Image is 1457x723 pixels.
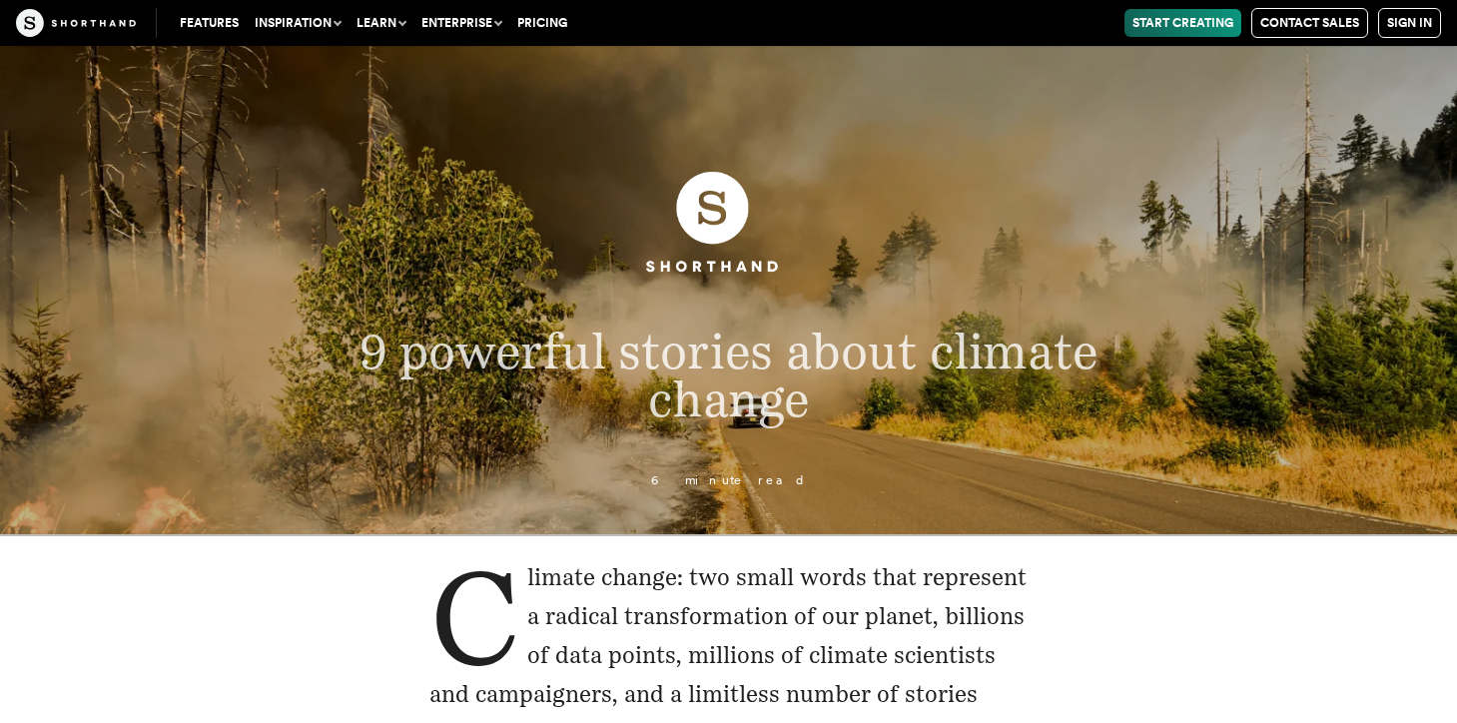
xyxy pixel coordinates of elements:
button: Learn [349,9,413,37]
a: Pricing [509,9,575,37]
a: Sign in [1378,8,1441,38]
span: 9 powerful stories about climate change [360,322,1098,429]
button: Enterprise [413,9,509,37]
a: Features [172,9,247,37]
a: Start Creating [1124,9,1241,37]
a: Contact Sales [1251,8,1368,38]
img: The Craft [16,9,136,37]
p: 6 minute read [223,474,1234,488]
button: Inspiration [247,9,349,37]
